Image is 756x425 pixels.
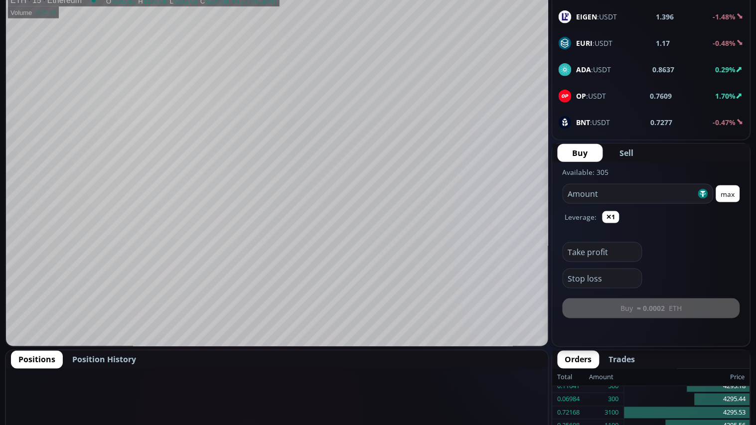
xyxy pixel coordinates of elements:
b: 0.7609 [650,91,672,101]
div: 4295.18 [624,380,750,394]
b: BNT [577,118,591,127]
b: 0.29% [716,65,736,74]
div: 3100 [605,407,619,420]
div: 4297.04 [199,5,223,13]
label: Leverage: [565,212,597,222]
div: Market open [83,4,92,13]
div: Total [558,371,590,384]
div: C [194,5,199,13]
button: max [716,185,740,202]
b: OP [577,91,587,101]
span: :USDT [577,64,611,75]
button: Orders [558,351,600,369]
div: 0.06984 [558,393,580,406]
b: -1.48% [713,12,736,21]
span: Trades [609,354,635,366]
div: Amount [590,371,614,384]
button: Position History [65,351,144,369]
div: Price [614,371,745,384]
b: 1.396 [656,11,674,22]
button: Positions [11,351,63,369]
b: -0.48% [713,38,736,48]
b: EIGEN [577,12,598,21]
div: 500 [608,380,619,393]
span: Orders [565,354,592,366]
div: Ethereum [35,4,76,13]
div: 4295.53 [624,407,750,420]
div: H [132,5,137,13]
button: Buy [558,144,603,162]
b: 0.8637 [653,64,675,75]
span: Buy [573,147,588,159]
div: 0.11641 [558,380,580,393]
b: 0.7277 [651,117,673,128]
span: :USDT [577,117,610,128]
span: :USDT [577,38,613,48]
div: 4292.58 [168,5,191,13]
div: ETH [4,4,20,13]
div: O [100,5,106,13]
div: 300 [608,393,619,406]
div: 4295.44 [624,393,750,407]
button: Trades [602,351,643,369]
div: L [164,5,168,13]
div: 15 [20,4,35,13]
button: Sell [605,144,649,162]
b: 1.17 [656,38,670,48]
label: Available: 305 [563,167,609,177]
b: 1.70% [716,91,736,101]
b: -0.47% [713,118,736,127]
span: :USDT [577,91,606,101]
div: 4292.86 [106,5,129,13]
div: Volume [4,17,26,24]
span: :USDT [577,11,617,22]
b: EURI [577,38,593,48]
button: ✕1 [603,211,619,223]
span: Positions [18,354,55,366]
span: Position History [72,354,136,366]
div: 4297.04 [138,5,161,13]
b: ADA [577,65,592,74]
span: Sell [620,147,634,159]
div: +4.17 (+0.10%) [226,5,271,13]
div: 0.72168 [558,407,580,420]
div: 272.32 [30,17,50,24]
